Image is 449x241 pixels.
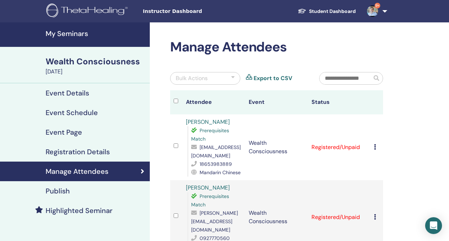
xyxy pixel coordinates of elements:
[186,184,230,191] a: [PERSON_NAME]
[367,6,378,17] img: default.jpg
[425,217,442,234] div: Open Intercom Messenger
[308,90,371,114] th: Status
[46,128,82,136] h4: Event Page
[245,90,308,114] th: Event
[191,193,229,208] span: Prerequisites Match
[41,56,150,76] a: Wealth Consciousness[DATE]
[292,5,361,18] a: Student Dashboard
[200,161,232,167] span: 18653983889
[46,89,89,97] h4: Event Details
[375,3,380,8] span: 9+
[186,118,230,126] a: [PERSON_NAME]
[182,90,245,114] th: Attendee
[46,29,146,38] h4: My Seminars
[143,8,248,15] span: Instructor Dashboard
[191,127,229,142] span: Prerequisites Match
[46,56,146,68] div: Wealth Consciousness
[46,108,98,117] h4: Event Schedule
[46,206,113,215] h4: Highlighted Seminar
[191,144,241,159] span: [EMAIL_ADDRESS][DOMAIN_NAME]
[46,167,108,176] h4: Manage Attendees
[245,114,308,180] td: Wealth Consciousness
[254,74,292,83] a: Export to CSV
[46,3,130,19] img: logo.png
[200,169,241,176] span: Mandarin Chinese
[46,148,110,156] h4: Registration Details
[176,74,208,83] div: Bulk Actions
[46,68,146,76] div: [DATE]
[170,39,383,55] h2: Manage Attendees
[191,210,238,233] span: [PERSON_NAME][EMAIL_ADDRESS][DOMAIN_NAME]
[46,187,70,195] h4: Publish
[298,8,306,14] img: graduation-cap-white.svg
